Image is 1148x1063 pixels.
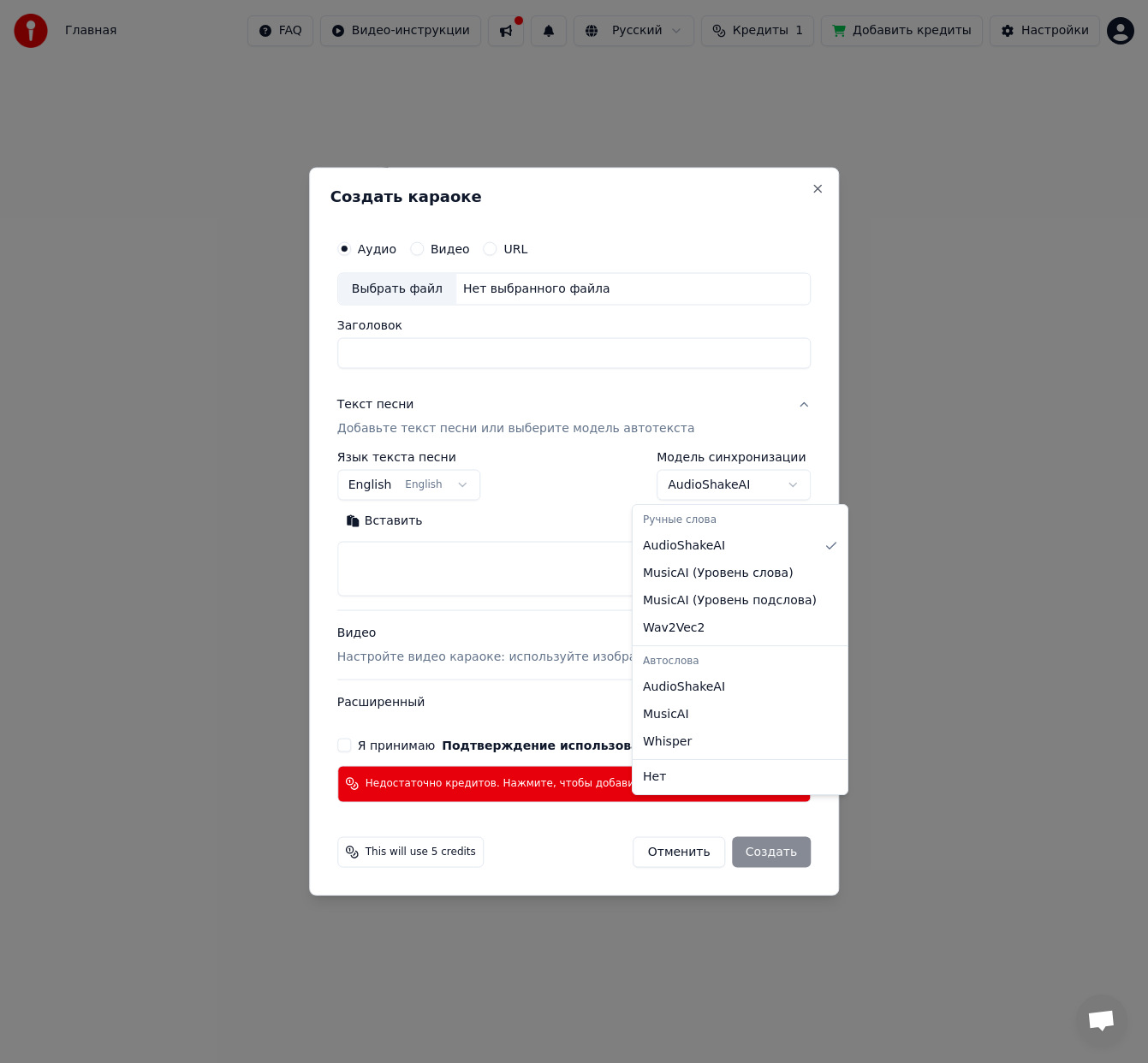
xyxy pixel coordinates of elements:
span: AudioShakeAI [643,537,725,555]
span: AudioShakeAI [643,679,725,696]
span: Нет [643,769,666,786]
span: Whisper [643,733,692,751]
span: MusicAI ( Уровень подслова ) [643,592,817,609]
div: Ручные слова [636,508,844,532]
span: Wav2Vec2 [643,620,705,637]
span: MusicAI ( Уровень слова ) [643,565,794,582]
div: Автослова [636,650,844,674]
span: MusicAI [643,706,689,723]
